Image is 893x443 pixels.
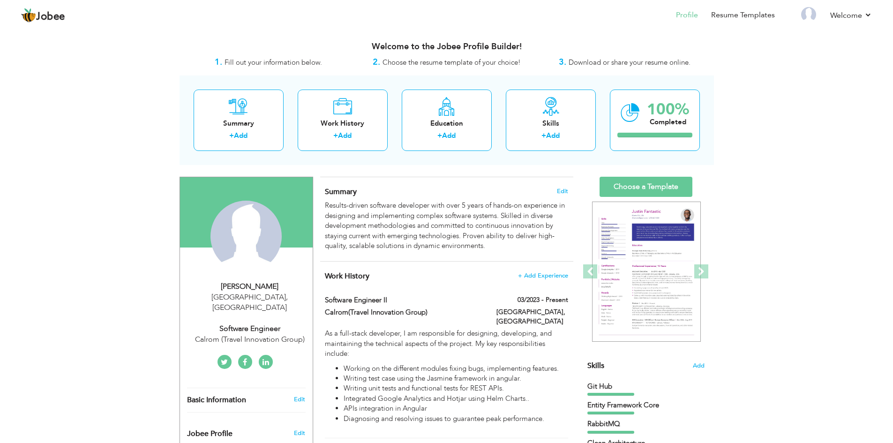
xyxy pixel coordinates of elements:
[513,119,588,128] div: Skills
[187,281,313,292] div: [PERSON_NAME]
[647,117,689,127] div: Completed
[344,414,568,424] li: Diagnosing and resolving issues to guarantee peak performance.
[557,188,568,195] span: Edit
[325,329,568,359] p: As a full-stack developer, I am responsible for designing, developing, and maintaining the techni...
[325,271,369,281] span: Work History
[36,12,65,22] span: Jobee
[187,292,313,314] div: [GEOGRAPHIC_DATA] [GEOGRAPHIC_DATA]
[215,56,222,68] strong: 1.
[518,295,568,305] label: 03/2023 - Present
[305,119,380,128] div: Work History
[541,131,546,141] label: +
[229,131,234,141] label: +
[180,420,313,443] div: Enhance your career by creating a custom URL for your Jobee public profile.
[294,395,305,404] a: Edit
[647,102,689,117] div: 100%
[210,201,282,272] img: Muhammad Waqar
[587,400,705,410] div: Entity Framework Core
[587,360,604,371] span: Skills
[830,10,872,21] a: Welcome
[587,382,705,391] div: Git Hub
[801,7,816,22] img: Profile Img
[180,42,714,52] h3: Welcome to the Jobee Profile Builder!
[325,201,568,251] div: Results-driven software developer with over 5 years of hands-on experience in designing and imple...
[21,8,65,23] a: Jobee
[442,131,456,140] a: Add
[344,383,568,393] li: Writing unit tests and functional tests for REST APIs.
[344,404,568,413] li: APIs integration in Angular
[693,361,705,370] span: Add
[383,58,521,67] span: Choose the resume template of your choice!
[587,419,705,429] div: RabbitMQ
[344,394,568,404] li: Integrated Google Analytics and Hotjar using Helm Charts..
[373,56,380,68] strong: 2.
[225,58,322,67] span: Fill out your information below.
[496,308,568,326] label: [GEOGRAPHIC_DATA], [GEOGRAPHIC_DATA]
[325,295,482,305] label: Software Engineer II
[325,308,482,317] label: Calrom(Travel Innovation Group)
[187,334,313,345] div: Calrom (Travel Innovation Group)
[344,364,568,374] li: Working on the different modules fixing bugs, implementing features.
[201,119,276,128] div: Summary
[546,131,560,140] a: Add
[234,131,248,140] a: Add
[187,323,313,334] div: Software Engineer
[325,187,568,196] h4: Adding a summary is a quick and easy way to highlight your experience and interests.
[338,131,352,140] a: Add
[676,10,698,21] a: Profile
[344,374,568,383] li: Writing test case using the Jasmine framework in angular.
[333,131,338,141] label: +
[559,56,566,68] strong: 3.
[325,271,568,281] h4: This helps to show the companies you have worked for.
[518,272,568,279] span: + Add Experience
[711,10,775,21] a: Resume Templates
[437,131,442,141] label: +
[569,58,690,67] span: Download or share your resume online.
[187,430,233,438] span: Jobee Profile
[325,187,357,197] span: Summary
[409,119,484,128] div: Education
[294,429,305,437] span: Edit
[600,177,692,197] a: Choose a Template
[21,8,36,23] img: jobee.io
[187,396,246,405] span: Basic Information
[286,292,288,302] span: ,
